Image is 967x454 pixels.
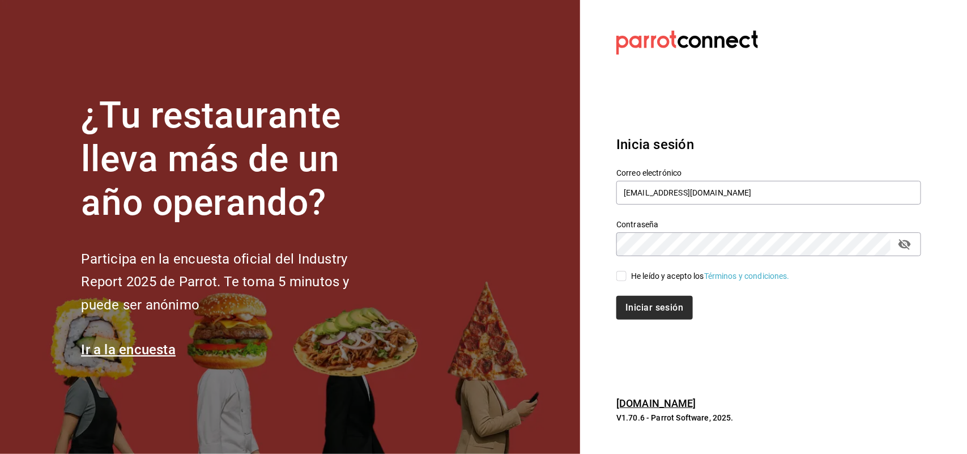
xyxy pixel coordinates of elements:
p: V1.70.6 - Parrot Software, 2025. [616,412,921,423]
input: Ingresa tu correo electrónico [616,181,921,205]
button: passwordField [895,235,914,254]
label: Contraseña [616,221,921,229]
h2: Participa en la encuesta oficial del Industry Report 2025 de Parrot. Te toma 5 minutos y puede se... [81,248,387,317]
label: Correo electrónico [616,169,921,177]
a: Términos y condiciones. [704,271,790,281]
a: [DOMAIN_NAME] [616,397,696,409]
a: Ir a la encuesta [81,342,176,358]
h3: Inicia sesión [616,134,921,155]
h1: ¿Tu restaurante lleva más de un año operando? [81,94,387,224]
div: He leído y acepto los [631,270,790,282]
